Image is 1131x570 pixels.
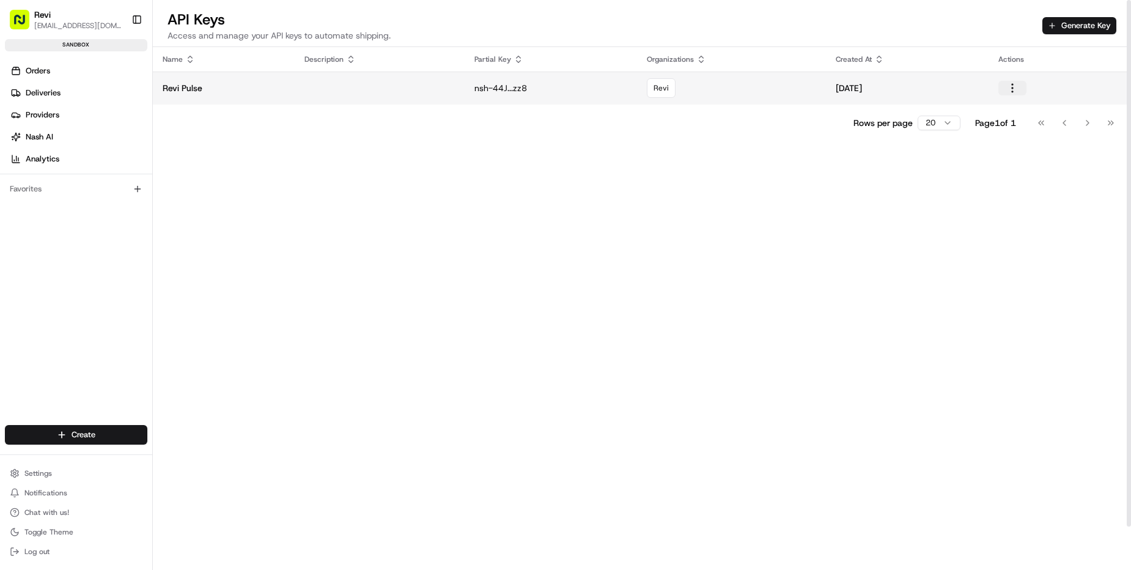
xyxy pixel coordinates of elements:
[24,468,52,478] span: Settings
[975,117,1016,129] div: Page 1 of 1
[208,120,223,135] button: Start new chat
[168,29,391,42] p: Access and manage your API keys to automate shipping.
[5,543,147,560] button: Log out
[474,82,627,94] p: nsh-44J...zz8
[12,179,22,188] div: 📗
[836,82,979,94] p: [DATE]
[5,425,147,445] button: Create
[5,127,152,147] a: Nash AI
[26,109,59,120] span: Providers
[34,21,122,31] button: [EMAIL_ADDRESS][DOMAIN_NAME]
[998,54,1121,64] div: Actions
[32,79,202,92] input: Clear
[42,129,155,139] div: We're available if you need us!
[12,12,37,37] img: Nash
[5,179,147,199] div: Favorites
[24,177,94,190] span: Knowledge Base
[5,524,147,541] button: Toggle Theme
[836,54,979,64] div: Created At
[5,465,147,482] button: Settings
[26,65,50,76] span: Orders
[12,49,223,68] p: Welcome 👋
[163,54,285,64] div: Name
[26,87,61,98] span: Deliveries
[5,149,152,169] a: Analytics
[5,61,152,81] a: Orders
[42,117,201,129] div: Start new chat
[12,117,34,139] img: 1736555255976-a54dd68f-1ca7-489b-9aae-adbdc363a1c4
[5,105,152,125] a: Providers
[647,78,676,98] div: Revi
[116,177,196,190] span: API Documentation
[304,54,455,64] div: Description
[168,10,391,29] h2: API Keys
[5,83,152,103] a: Deliveries
[98,172,201,194] a: 💻API Documentation
[5,5,127,34] button: Revi[EMAIL_ADDRESS][DOMAIN_NAME]
[5,39,147,51] div: sandbox
[474,54,627,64] div: Partial Key
[24,527,73,537] span: Toggle Theme
[5,504,147,521] button: Chat with us!
[103,179,113,188] div: 💻
[26,131,53,142] span: Nash AI
[34,9,51,21] button: Revi
[24,508,69,517] span: Chat with us!
[122,207,148,217] span: Pylon
[24,488,67,498] span: Notifications
[86,207,148,217] a: Powered byPylon
[72,429,95,440] span: Create
[163,82,285,94] p: Revi Pulse
[853,117,913,129] p: Rows per page
[24,547,50,557] span: Log out
[5,484,147,502] button: Notifications
[1042,17,1116,34] button: Generate Key
[26,154,59,165] span: Analytics
[647,54,816,64] div: Organizations
[7,172,98,194] a: 📗Knowledge Base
